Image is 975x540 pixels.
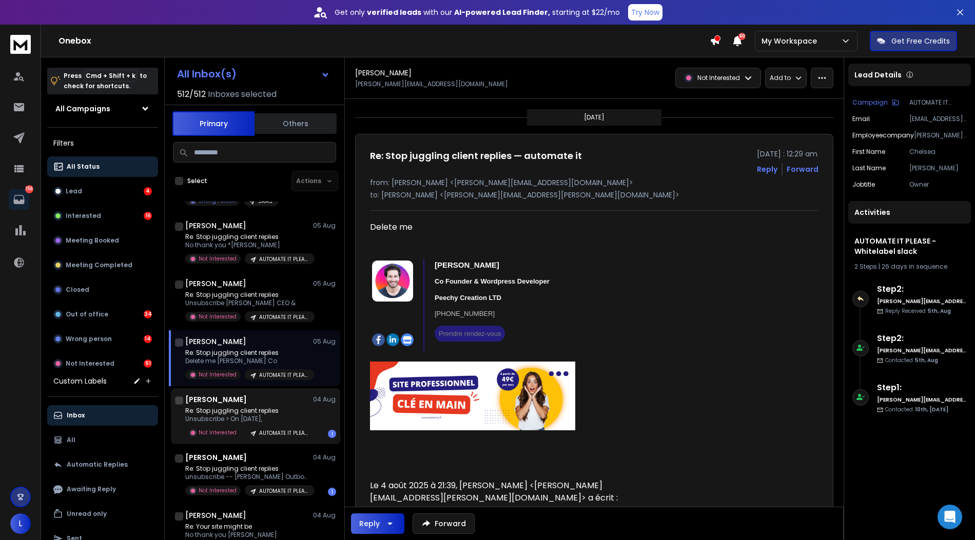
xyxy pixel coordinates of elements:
p: unsubscribe -- [PERSON_NAME] OutboundSync [185,473,308,481]
p: No thank you [PERSON_NAME] [185,531,280,539]
span: 5th, Aug [915,356,938,364]
button: Interested16 [47,206,158,226]
p: AUTOMATE IT PLEASE - Whitelabel slack [909,98,967,107]
h1: [PERSON_NAME] [185,221,246,231]
p: from: [PERSON_NAME] <[PERSON_NAME][EMAIL_ADDRESS][DOMAIN_NAME]> [370,177,818,188]
p: 05 Aug [313,337,336,346]
p: Unsubscribe [PERSON_NAME] CEO & [185,299,308,307]
div: 91 [144,359,152,368]
p: Unsubscribe > On [DATE], [185,415,308,423]
button: Out of office34 [47,304,158,325]
button: Reply [351,513,404,534]
button: Meeting Completed [47,255,158,275]
span: 50 [738,33,746,40]
p: 05 Aug [313,222,336,230]
p: 05 Aug [313,279,336,288]
p: All [67,436,75,444]
a: 159 [9,189,29,210]
strong: AI-powered Lead Finder, [454,7,550,17]
label: Select [187,177,207,185]
button: Lead4 [47,181,158,202]
button: Primary [172,111,255,136]
p: Last Name [852,164,886,172]
p: Get Free Credits [891,36,950,46]
span: 2 Steps [854,262,877,271]
p: Campaign [852,98,888,107]
img: linkedin [386,333,399,346]
p: Unread only [67,510,107,518]
p: 04 Aug [313,395,336,404]
p: Contacted [885,356,938,364]
p: Meeting Completed [66,261,132,269]
div: Le 4 août 2025 à 21:39, [PERSON_NAME] <[PERSON_NAME][EMAIL_ADDRESS][PERSON_NAME][DOMAIN_NAME]> a ... [370,479,670,504]
span: [PERSON_NAME] [435,261,499,269]
p: to: [PERSON_NAME] <[PERSON_NAME][EMAIL_ADDRESS][PERSON_NAME][DOMAIN_NAME]> [370,190,818,200]
p: Not Interested [199,429,237,436]
p: Wrong person [66,335,112,343]
img: gmb [401,333,414,346]
div: 14 [144,335,152,343]
button: Awaiting Reply [47,479,158,499]
h1: [PERSON_NAME] [185,394,247,405]
strong: Co Founder & Wordpress Developer Peechy Creation LTD [435,277,550,301]
h6: Step 2 : [877,332,967,345]
h6: Step 2 : [877,283,967,295]
p: AUTOMATE IT PLEASE - Whitelabel slack [259,487,308,495]
button: L [10,513,31,534]
p: Re: Your site might be [185,523,280,531]
p: Chelsea [909,148,967,156]
p: Press to check for shortcuts. [64,71,147,91]
p: All Status [67,163,100,171]
h6: [PERSON_NAME][EMAIL_ADDRESS][PERSON_NAME][DOMAIN_NAME] [877,347,967,354]
button: All Campaigns [47,98,158,119]
p: Re: Stop juggling client replies [185,291,308,299]
p: Out of office [66,310,108,318]
p: Re: Stop juggling client replies [185,349,308,357]
span: [PHONE_NUMBER] [435,310,495,317]
p: Not Interested [697,74,740,82]
div: Activities [848,201,971,224]
h1: Re: Stop juggling client replies — automate it [370,149,582,163]
span: 512 / 512 [177,88,206,101]
p: AUTOMATE IT PLEASE - Whitelabel slack [259,255,308,263]
p: Get only with our starting at $22/mo [335,7,620,17]
img: img [372,308,411,321]
p: [EMAIL_ADDRESS][DOMAIN_NAME] [909,115,967,123]
button: All [47,430,158,450]
button: Others [255,112,337,135]
div: 1 [328,430,336,438]
p: First Name [852,148,885,156]
p: Reply Received [885,307,951,315]
p: [DATE] [584,113,604,122]
p: Re: Stop juggling client replies [185,407,308,415]
button: Unread only [47,504,158,524]
p: Owner [909,181,967,189]
button: Forward [413,513,475,534]
p: Not Interested [199,371,237,378]
button: Automatic Replies [47,454,158,475]
p: Add to [770,74,791,82]
p: Not Interested [199,255,237,263]
p: No thank you *[PERSON_NAME] [185,241,308,249]
h6: [PERSON_NAME][EMAIL_ADDRESS][PERSON_NAME][DOMAIN_NAME] [877,396,967,404]
h1: All Campaigns [55,104,110,114]
button: Try Now [628,4,662,21]
p: jobtitle [852,181,875,189]
h3: Custom Labels [53,376,107,386]
h6: Step 1 : [877,382,967,394]
p: Lead [66,187,82,195]
p: Awaiting Reply [67,485,116,493]
p: AUTOMATE IT PLEASE - Whitelabel slack [259,429,308,437]
a: Prendre rendez-vous [439,330,501,338]
div: 34 [144,310,152,318]
div: Open Intercom Messenger [938,505,962,529]
h1: [PERSON_NAME] [355,68,412,78]
p: Delete me [PERSON_NAME] Co [185,357,308,365]
img: Banner - Peechy [370,362,575,430]
p: SAAS [258,197,272,205]
button: All Inbox(s) [169,64,338,84]
div: Reply [359,518,380,529]
h1: [PERSON_NAME] [185,452,247,463]
p: 04 Aug [313,453,336,462]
